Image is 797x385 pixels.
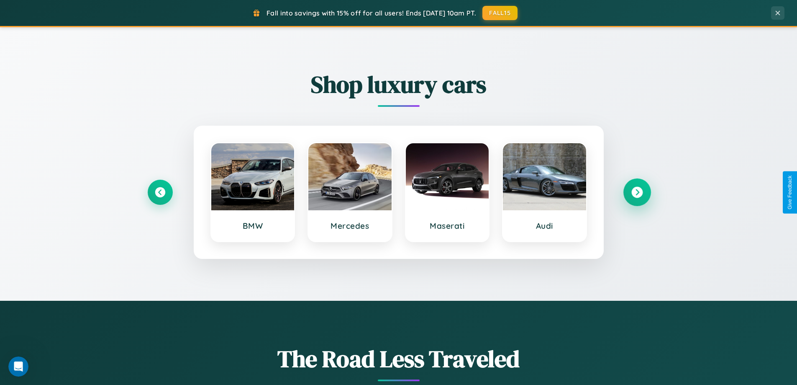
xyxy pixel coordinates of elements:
[482,6,518,20] button: FALL15
[148,343,650,375] h1: The Road Less Traveled
[8,357,28,377] iframe: Intercom live chat
[148,68,650,101] h2: Shop luxury cars
[267,9,476,17] span: Fall into savings with 15% off for all users! Ends [DATE] 10am PT.
[511,221,578,231] h3: Audi
[220,221,286,231] h3: BMW
[787,176,793,209] div: Give Feedback
[317,221,383,231] h3: Mercedes
[414,221,481,231] h3: Maserati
